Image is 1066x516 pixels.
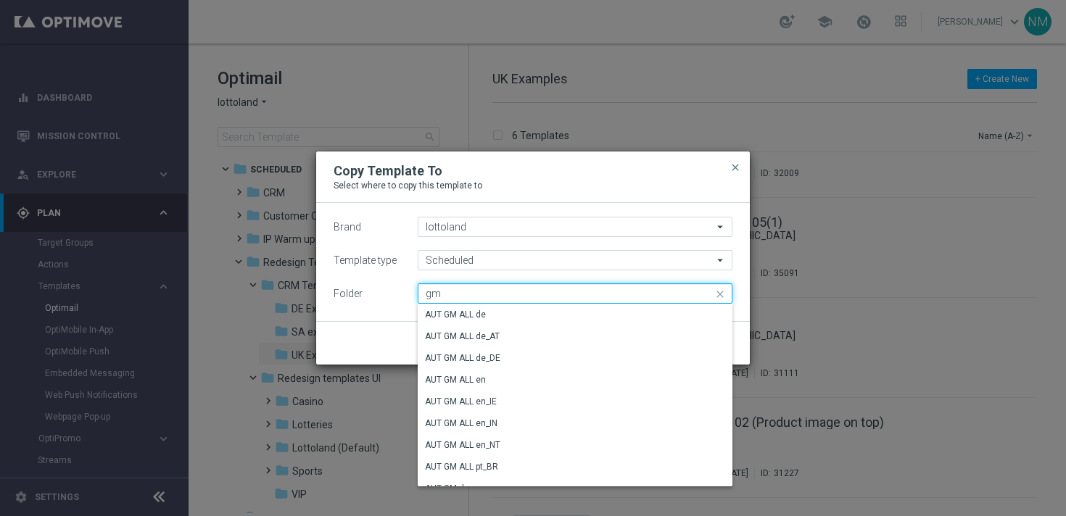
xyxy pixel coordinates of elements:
div: AUT GM ALL pt_BR [425,460,498,473]
div: Press SPACE to select this row. [418,457,720,478]
div: AUT GM ALL en [425,373,486,386]
div: Press SPACE to select this row. [418,370,720,391]
div: Press SPACE to select this row. [418,413,720,435]
div: Press SPACE to select this row. [418,478,720,500]
label: Folder [334,288,363,300]
div: Press SPACE to select this row. [418,391,720,413]
div: AUT GM ALL de_AT [425,330,500,343]
h2: Copy Template To [334,162,442,180]
div: Press SPACE to select this row. [418,435,720,457]
input: Quick find [418,283,732,304]
p: Select where to copy this template to [334,180,732,191]
span: close [730,162,741,173]
i: close [714,284,728,304]
div: AUT GM ALL de [425,308,486,321]
div: AUT GM ALL en_IE [425,395,497,408]
i: arrow_drop_down [714,251,728,270]
div: AUT GM ALL en_NT [425,438,500,451]
div: Press SPACE to select this row. [418,304,720,326]
div: Press SPACE to select this row. [418,326,720,348]
i: arrow_drop_down [714,217,728,236]
div: AUT GM ALL de_DE [425,351,500,365]
div: AUT GM ALL en_IN [425,417,497,430]
div: Press SPACE to select this row. [418,348,720,370]
label: Template type [334,254,397,267]
label: Brand [334,221,361,233]
div: AUT GM de [425,482,469,495]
